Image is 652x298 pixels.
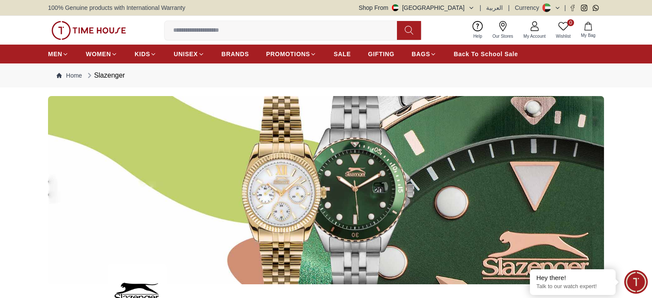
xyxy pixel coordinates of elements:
[135,50,150,58] span: KIDS
[266,46,317,62] a: PROMOTIONS
[334,50,351,58] span: SALE
[51,21,126,40] img: ...
[486,3,503,12] button: العربية
[57,71,82,80] a: Home
[624,270,648,294] div: Chat Widget
[569,5,576,11] a: Facebook
[468,19,487,41] a: Help
[551,19,576,41] a: 0Wishlist
[581,5,587,11] a: Instagram
[86,50,111,58] span: WOMEN
[536,283,609,290] p: Talk to our watch expert!
[135,46,156,62] a: KIDS
[266,50,310,58] span: PROMOTIONS
[334,46,351,62] a: SALE
[412,46,436,62] a: BAGS
[487,19,518,41] a: Our Stores
[454,50,518,58] span: Back To School Sale
[48,50,62,58] span: MEN
[174,50,198,58] span: UNISEX
[454,46,518,62] a: Back To School Sale
[564,3,566,12] span: |
[576,20,601,40] button: My Bag
[48,63,604,87] nav: Breadcrumb
[592,5,599,11] a: Whatsapp
[85,70,125,81] div: Slazenger
[577,32,599,39] span: My Bag
[480,3,481,12] span: |
[48,46,69,62] a: MEN
[174,46,204,62] a: UNISEX
[368,50,394,58] span: GIFTING
[515,3,543,12] div: Currency
[359,3,475,12] button: Shop From[GEOGRAPHIC_DATA]
[489,33,517,39] span: Our Stores
[48,3,185,12] span: 100% Genuine products with International Warranty
[508,3,510,12] span: |
[368,46,394,62] a: GIFTING
[222,50,249,58] span: BRANDS
[48,96,604,284] img: ...
[412,50,430,58] span: BAGS
[392,4,399,11] img: United Arab Emirates
[536,274,609,282] div: Hey there!
[553,33,574,39] span: Wishlist
[86,46,117,62] a: WOMEN
[470,33,486,39] span: Help
[222,46,249,62] a: BRANDS
[520,33,549,39] span: My Account
[567,19,574,26] span: 0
